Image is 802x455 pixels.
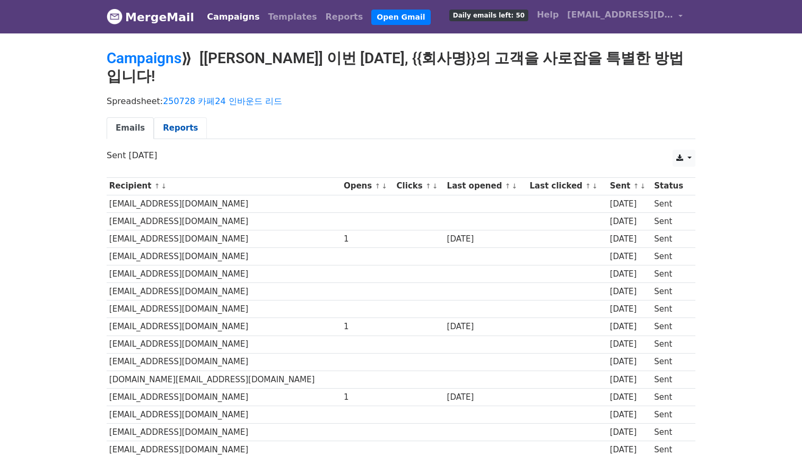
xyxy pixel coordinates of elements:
[394,177,444,195] th: Clicks
[652,388,690,406] td: Sent
[107,6,194,28] a: MergeMail
[652,406,690,423] td: Sent
[610,338,649,350] div: [DATE]
[652,212,690,230] td: Sent
[610,374,649,386] div: [DATE]
[381,182,387,190] a: ↓
[432,182,438,190] a: ↓
[585,182,591,190] a: ↑
[107,177,341,195] th: Recipient
[107,406,341,423] td: [EMAIL_ADDRESS][DOMAIN_NAME]
[567,8,673,21] span: [EMAIL_ADDRESS][DOMAIN_NAME]
[610,426,649,439] div: [DATE]
[107,150,695,161] p: Sent [DATE]
[652,248,690,265] td: Sent
[321,6,368,28] a: Reports
[163,96,282,106] a: 250728 카페24 인바운드 리드
[447,391,525,404] div: [DATE]
[610,303,649,315] div: [DATE]
[652,318,690,336] td: Sent
[107,265,341,283] td: [EMAIL_ADDRESS][DOMAIN_NAME]
[107,49,181,67] a: Campaigns
[533,4,563,25] a: Help
[527,177,607,195] th: Last clicked
[610,251,649,263] div: [DATE]
[107,230,341,247] td: [EMAIL_ADDRESS][DOMAIN_NAME]
[652,265,690,283] td: Sent
[610,198,649,210] div: [DATE]
[511,182,517,190] a: ↓
[107,424,341,441] td: [EMAIL_ADDRESS][DOMAIN_NAME]
[652,336,690,353] td: Sent
[154,182,160,190] a: ↑
[264,6,321,28] a: Templates
[447,233,525,245] div: [DATE]
[652,195,690,212] td: Sent
[107,49,695,85] h2: ⟫ [[PERSON_NAME]] 이번 [DATE], {{회사명}}의 고객을 사로잡을 특별한 방법입니다!
[107,336,341,353] td: [EMAIL_ADDRESS][DOMAIN_NAME]
[107,283,341,301] td: [EMAIL_ADDRESS][DOMAIN_NAME]
[640,182,646,190] a: ↓
[652,371,690,388] td: Sent
[371,10,430,25] a: Open Gmail
[610,356,649,368] div: [DATE]
[652,353,690,371] td: Sent
[610,321,649,333] div: [DATE]
[107,96,695,107] p: Spreadsheet:
[652,283,690,301] td: Sent
[505,182,511,190] a: ↑
[610,216,649,228] div: [DATE]
[652,230,690,247] td: Sent
[107,117,154,139] a: Emails
[633,182,639,190] a: ↑
[107,195,341,212] td: [EMAIL_ADDRESS][DOMAIN_NAME]
[449,10,528,21] span: Daily emails left: 50
[652,301,690,318] td: Sent
[445,4,533,25] a: Daily emails left: 50
[107,248,341,265] td: [EMAIL_ADDRESS][DOMAIN_NAME]
[107,388,341,406] td: [EMAIL_ADDRESS][DOMAIN_NAME]
[344,321,391,333] div: 1
[444,177,527,195] th: Last opened
[107,371,341,388] td: [DOMAIN_NAME][EMAIL_ADDRESS][DOMAIN_NAME]
[154,117,207,139] a: Reports
[344,233,391,245] div: 1
[652,177,690,195] th: Status
[344,391,391,404] div: 1
[610,268,649,280] div: [DATE]
[563,4,687,29] a: [EMAIL_ADDRESS][DOMAIN_NAME]
[592,182,598,190] a: ↓
[749,404,802,455] iframe: Chat Widget
[749,404,802,455] div: 채팅 위젯
[610,409,649,421] div: [DATE]
[161,182,167,190] a: ↓
[610,391,649,404] div: [DATE]
[107,301,341,318] td: [EMAIL_ADDRESS][DOMAIN_NAME]
[203,6,264,28] a: Campaigns
[607,177,652,195] th: Sent
[425,182,431,190] a: ↑
[610,233,649,245] div: [DATE]
[341,177,394,195] th: Opens
[610,286,649,298] div: [DATE]
[107,8,123,24] img: MergeMail logo
[652,424,690,441] td: Sent
[447,321,525,333] div: [DATE]
[107,318,341,336] td: [EMAIL_ADDRESS][DOMAIN_NAME]
[374,182,380,190] a: ↑
[107,353,341,371] td: [EMAIL_ADDRESS][DOMAIN_NAME]
[107,212,341,230] td: [EMAIL_ADDRESS][DOMAIN_NAME]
